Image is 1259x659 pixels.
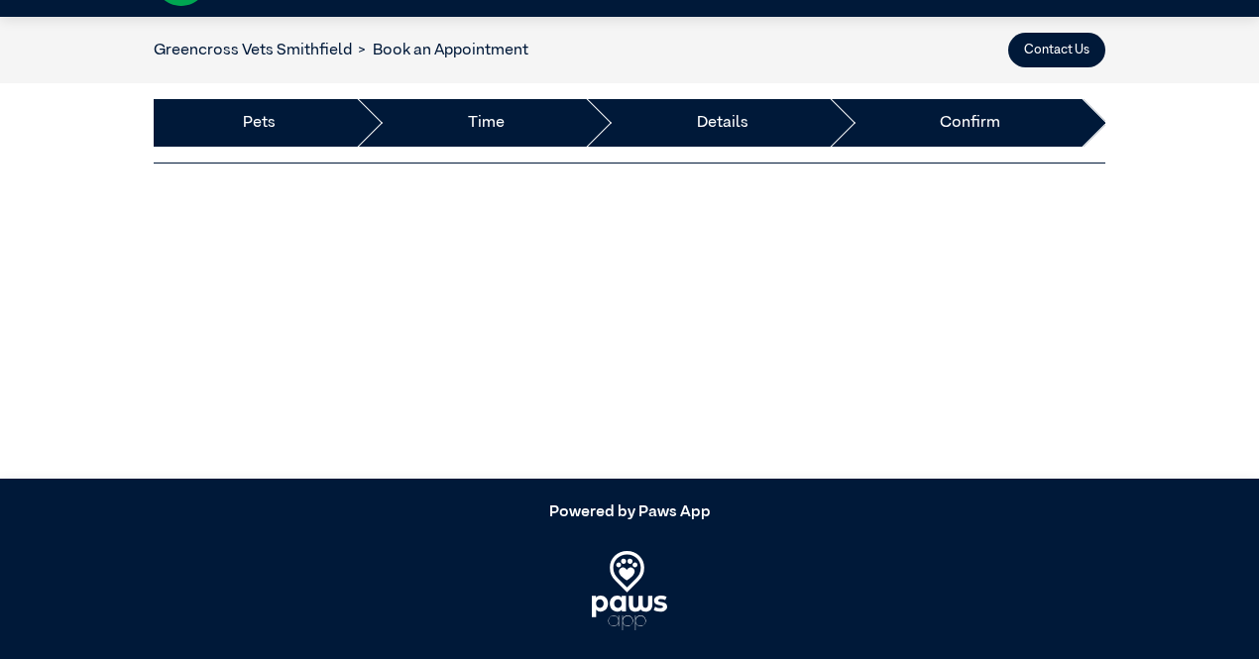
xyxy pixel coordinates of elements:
li: Book an Appointment [352,39,528,62]
nav: breadcrumb [154,39,528,62]
h5: Powered by Paws App [154,503,1105,522]
button: Contact Us [1008,33,1105,67]
a: Confirm [940,111,1000,135]
a: Pets [243,111,276,135]
a: Details [697,111,748,135]
a: Greencross Vets Smithfield [154,43,352,58]
a: Time [468,111,505,135]
img: PawsApp [592,551,668,630]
